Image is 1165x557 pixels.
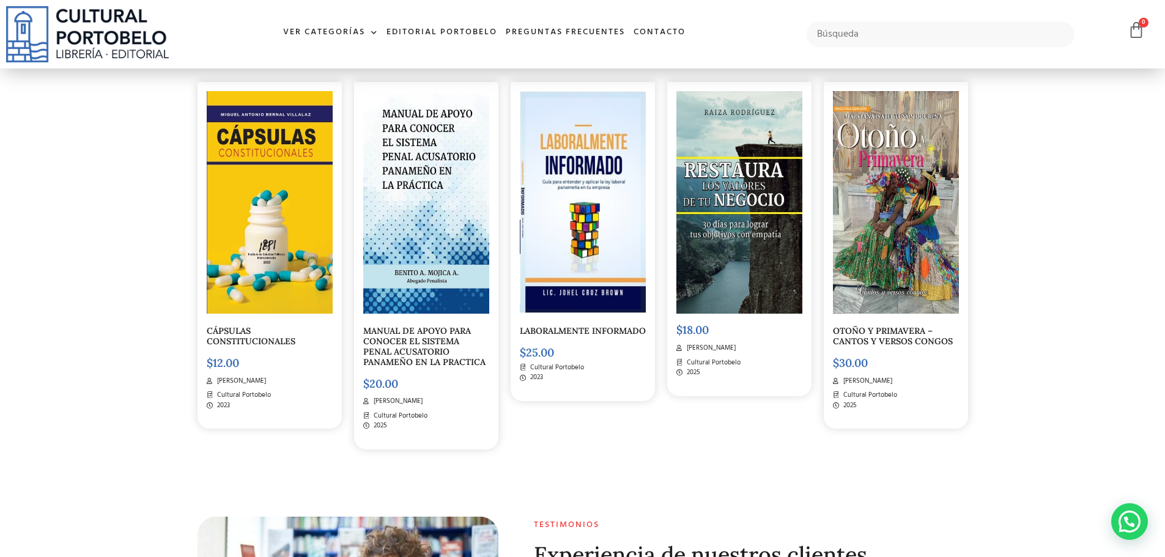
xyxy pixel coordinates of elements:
[807,21,1075,47] input: Búsqueda
[684,367,700,378] span: 2025
[684,358,741,368] span: Cultural Portobelo
[676,323,709,337] bdi: 18.00
[1139,18,1148,28] span: 0
[207,356,239,370] bdi: 12.00
[214,376,266,386] span: [PERSON_NAME]
[684,343,736,353] span: [PERSON_NAME]
[520,345,554,360] bdi: 25.00
[363,91,489,314] img: Captura de pantalla 2025-07-15 160316
[371,421,387,431] span: 2025
[501,20,629,46] a: Preguntas frecuentes
[207,356,213,370] span: $
[833,91,959,314] img: portada libro Marciana Tuñon
[833,356,868,370] bdi: 30.00
[840,400,857,411] span: 2025
[833,325,953,347] a: OTOÑO Y PRIMAVERA – CANTOS Y VERSOS CONGOS
[371,411,427,421] span: Cultural Portobelo
[520,345,526,360] span: $
[520,325,646,336] a: LABORALMENTE INFORMADO
[527,363,584,373] span: Cultural Portobelo
[382,20,501,46] a: Editorial Portobelo
[1111,503,1148,540] div: WhatsApp contact
[840,376,892,386] span: [PERSON_NAME]
[214,390,271,400] span: Cultural Portobelo
[214,400,230,411] span: 2023
[676,323,682,337] span: $
[371,396,423,407] span: [PERSON_NAME]
[629,20,690,46] a: Contacto
[207,325,295,347] a: CÁPSULAS CONSTITUCIONALES
[534,520,964,531] h2: Testimonios
[527,372,543,383] span: 2023
[840,390,897,400] span: Cultural Portobelo
[1128,21,1145,39] a: 0
[833,356,839,370] span: $
[520,91,646,314] img: Captura de pantalla 2025-07-09 165016
[363,377,398,391] bdi: 20.00
[207,91,333,314] img: Captura de pantalla 2025-07-16 103503
[363,325,486,367] a: MANUAL DE APOYO PARA CONOCER EL SISTEMA PENAL ACUSATORIO PANAMEÑO EN LA PRACTICA
[279,20,382,46] a: Ver Categorías
[363,377,369,391] span: $
[676,91,802,314] img: portada libro Raiza Rodriguez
